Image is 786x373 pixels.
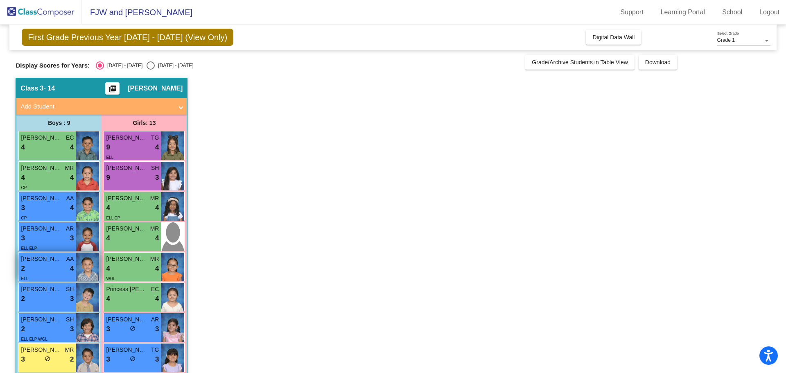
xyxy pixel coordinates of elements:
span: [PERSON_NAME] [21,255,62,263]
span: 3 [106,324,110,335]
span: [PERSON_NAME] [21,194,62,203]
a: Logout [753,6,786,19]
span: AA [66,255,74,263]
span: 3 [155,324,159,335]
span: MR [65,164,74,172]
mat-expansion-panel-header: Add Student [16,98,187,115]
a: Learning Portal [654,6,712,19]
span: [PERSON_NAME] [128,84,183,93]
span: Princess [PERSON_NAME] [106,285,147,294]
a: School [716,6,749,19]
span: ELL CP [106,216,120,220]
span: 2 [21,324,25,335]
span: 3 [155,354,159,365]
span: ELL [21,276,28,281]
span: Download [645,59,671,66]
span: [PERSON_NAME] [21,285,62,294]
span: TG [151,133,159,142]
span: 4 [70,203,74,213]
span: ELL [106,155,113,160]
span: AR [151,315,159,324]
span: 3 [21,354,25,365]
span: 4 [70,142,74,153]
span: CP [21,185,27,190]
span: EC [66,133,74,142]
span: 4 [155,233,159,244]
span: [PERSON_NAME] [21,315,62,324]
span: 4 [21,172,25,183]
span: [PERSON_NAME] [21,164,62,172]
mat-panel-title: Add Student [20,102,173,111]
div: Boys : 9 [16,115,102,131]
span: 3 [106,354,110,365]
span: MR [150,224,159,233]
span: ELL ELP WGL [21,337,47,341]
span: 3 [21,203,25,213]
span: First Grade Previous Year [DATE] - [DATE] (View Only) [22,29,233,46]
span: SH [66,315,74,324]
span: 4 [70,263,74,274]
span: 2 [70,354,74,365]
span: 4 [106,263,110,274]
button: Print Students Details [105,82,120,95]
span: [PERSON_NAME] [21,224,62,233]
span: MR [150,255,159,263]
a: Support [614,6,650,19]
span: FJW and [PERSON_NAME] [82,6,192,19]
span: do_not_disturb_alt [130,356,136,362]
span: Class 3 [20,84,43,93]
span: MR [150,194,159,203]
span: do_not_disturb_alt [130,326,136,331]
span: AR [66,224,74,233]
span: Display Scores for Years: [16,62,90,69]
span: EC [151,285,159,294]
span: [PERSON_NAME] [106,255,147,263]
mat-radio-group: Select an option [96,61,193,70]
span: 9 [106,142,110,153]
div: [DATE] - [DATE] [104,62,142,69]
div: [DATE] - [DATE] [155,62,193,69]
span: Digital Data Wall [592,34,635,41]
span: Grade 1 [717,37,735,43]
div: Girls: 13 [102,115,187,131]
span: [PERSON_NAME] [106,315,147,324]
span: TG [151,346,159,354]
span: [PERSON_NAME] [PERSON_NAME] [106,164,147,172]
span: 3 [70,233,74,244]
span: WGL [106,276,115,281]
span: 4 [106,233,110,244]
span: Grade/Archive Students in Table View [532,59,628,66]
span: 3 [70,294,74,304]
span: [PERSON_NAME] [106,346,147,354]
span: 2 [21,263,25,274]
span: 3 [70,324,74,335]
span: 4 [21,142,25,153]
span: 4 [155,203,159,213]
span: [PERSON_NAME] [106,224,147,233]
span: [PERSON_NAME] [106,133,147,142]
span: 2 [21,294,25,304]
span: - 14 [43,84,55,93]
span: MR [65,346,74,354]
span: do_not_disturb_alt [45,356,50,362]
span: 4 [106,294,110,304]
span: 4 [155,263,159,274]
span: 4 [155,294,159,304]
button: Digital Data Wall [586,30,641,45]
span: 3 [21,233,25,244]
span: 4 [155,142,159,153]
span: ELL ELP [21,246,37,251]
span: CP [21,216,27,220]
span: 4 [70,172,74,183]
span: [PERSON_NAME] [106,194,147,203]
span: [PERSON_NAME] [21,133,62,142]
span: [PERSON_NAME][GEOGRAPHIC_DATA] [21,346,62,354]
span: SH [66,285,74,294]
span: 4 [106,203,110,213]
span: 9 [106,172,110,183]
mat-icon: picture_as_pdf [108,85,117,96]
button: Grade/Archive Students in Table View [525,55,635,70]
span: 3 [155,172,159,183]
button: Download [639,55,677,70]
span: SH [151,164,159,172]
